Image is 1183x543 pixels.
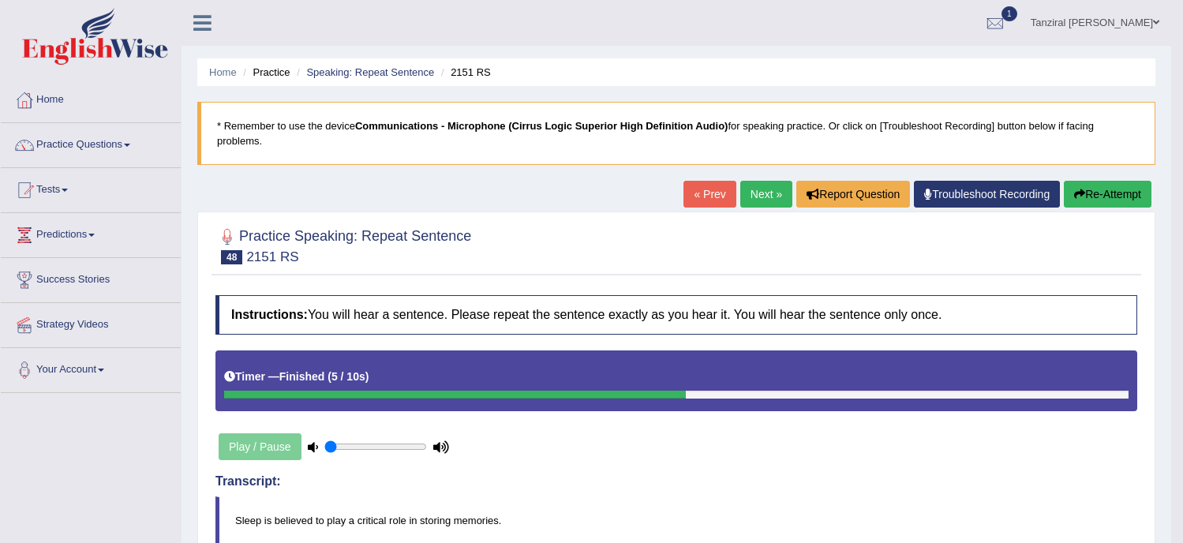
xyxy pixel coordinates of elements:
[215,295,1137,335] h4: You will hear a sentence. Please repeat the sentence exactly as you hear it. You will hear the se...
[1,123,181,163] a: Practice Questions
[1001,6,1017,21] span: 1
[914,181,1060,208] a: Troubleshoot Recording
[224,371,369,383] h5: Timer —
[215,225,471,264] h2: Practice Speaking: Repeat Sentence
[246,249,298,264] small: 2151 RS
[1,213,181,253] a: Predictions
[221,250,242,264] span: 48
[1064,181,1151,208] button: Re-Attempt
[740,181,792,208] a: Next »
[328,370,331,383] b: (
[1,303,181,343] a: Strategy Videos
[197,102,1155,165] blockquote: * Remember to use the device for speaking practice. Or click on [Troubleshoot Recording] button b...
[365,370,369,383] b: )
[1,348,181,388] a: Your Account
[331,370,365,383] b: 5 / 10s
[209,66,237,78] a: Home
[355,120,728,132] b: Communications - Microphone (Cirrus Logic Superior High Definition Audio)
[683,181,736,208] a: « Prev
[1,258,181,298] a: Success Stories
[215,474,1137,489] h4: Transcript:
[239,65,290,80] li: Practice
[306,66,434,78] a: Speaking: Repeat Sentence
[231,308,308,321] b: Instructions:
[796,181,910,208] button: Report Question
[1,78,181,118] a: Home
[1,168,181,208] a: Tests
[279,370,325,383] b: Finished
[437,65,491,80] li: 2151 RS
